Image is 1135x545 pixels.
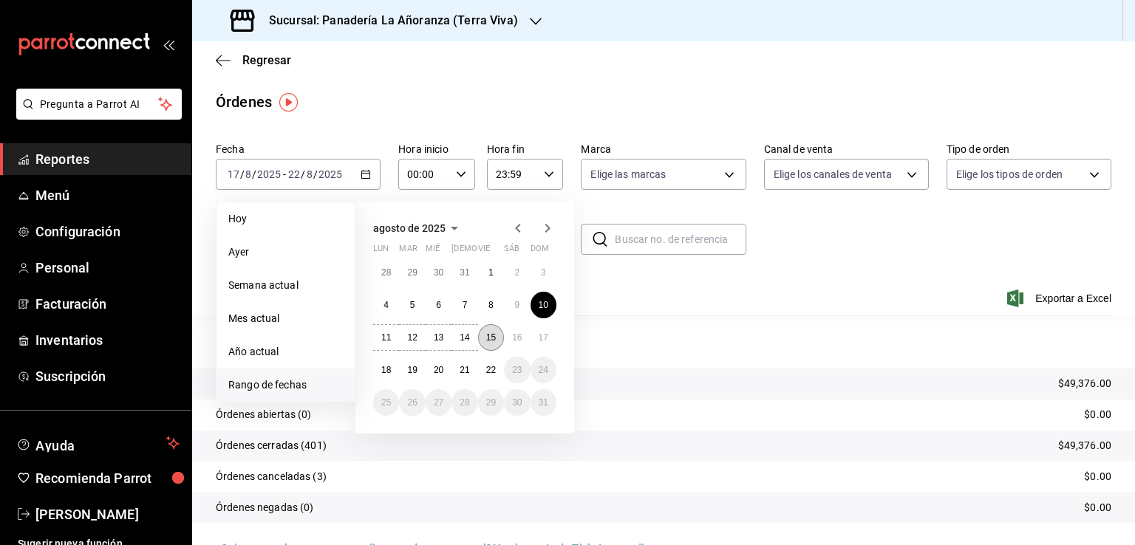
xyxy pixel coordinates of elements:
[40,97,159,112] span: Pregunta a Parrot AI
[35,185,180,205] span: Menú
[531,259,556,286] button: 3 de agosto de 2025
[539,300,548,310] abbr: 10 de agosto de 2025
[373,244,389,259] abbr: lunes
[35,434,160,452] span: Ayuda
[384,300,389,310] abbr: 4 de agosto de 2025
[399,389,425,416] button: 26 de agosto de 2025
[16,89,182,120] button: Pregunta a Parrot AI
[301,168,305,180] span: /
[947,144,1111,154] label: Tipo de orden
[541,267,546,278] abbr: 3 de agosto de 2025
[460,332,469,343] abbr: 14 de agosto de 2025
[463,300,468,310] abbr: 7 de agosto de 2025
[1058,376,1111,391] p: $49,376.00
[257,12,518,30] h3: Sucursal: Panadería La Añoranza (Terra Viva)
[426,259,451,286] button: 30 de julio de 2025
[306,168,313,180] input: --
[35,258,180,278] span: Personal
[504,389,530,416] button: 30 de agosto de 2025
[245,168,252,180] input: --
[10,107,182,123] a: Pregunta a Parrot AI
[216,469,327,484] p: Órdenes canceladas (3)
[35,222,180,241] span: Configuración
[504,357,530,383] button: 23 de agosto de 2025
[531,244,549,259] abbr: domingo
[381,397,391,408] abbr: 25 de agosto de 2025
[216,91,272,113] div: Órdenes
[514,267,519,278] abbr: 2 de agosto de 2025
[460,397,469,408] abbr: 28 de agosto de 2025
[1084,500,1111,515] p: $0.00
[504,244,519,259] abbr: sábado
[434,332,443,343] abbr: 13 de agosto de 2025
[531,324,556,351] button: 17 de agosto de 2025
[531,357,556,383] button: 24 de agosto de 2025
[228,377,343,393] span: Rango de fechas
[163,38,174,50] button: open_drawer_menu
[436,300,441,310] abbr: 6 de agosto de 2025
[426,389,451,416] button: 27 de agosto de 2025
[486,397,496,408] abbr: 29 de agosto de 2025
[460,365,469,375] abbr: 21 de agosto de 2025
[216,333,1111,351] p: Resumen
[407,332,417,343] abbr: 12 de agosto de 2025
[228,278,343,293] span: Semana actual
[35,330,180,350] span: Inventarios
[399,259,425,286] button: 29 de julio de 2025
[216,53,291,67] button: Regresar
[539,332,548,343] abbr: 17 de agosto de 2025
[242,53,291,67] span: Regresar
[478,357,504,383] button: 22 de agosto de 2025
[531,389,556,416] button: 31 de agosto de 2025
[35,468,180,488] span: Recomienda Parrot
[531,292,556,318] button: 10 de agosto de 2025
[283,168,286,180] span: -
[216,407,312,422] p: Órdenes abiertas (0)
[279,93,298,112] img: Tooltip marker
[478,259,504,286] button: 1 de agosto de 2025
[581,144,746,154] label: Marca
[399,292,425,318] button: 5 de agosto de 2025
[35,504,180,524] span: [PERSON_NAME]
[539,365,548,375] abbr: 24 de agosto de 2025
[216,144,381,154] label: Fecha
[426,324,451,351] button: 13 de agosto de 2025
[478,292,504,318] button: 8 de agosto de 2025
[399,244,417,259] abbr: martes
[956,167,1063,182] span: Elige los tipos de orden
[373,259,399,286] button: 28 de julio de 2025
[1058,438,1111,453] p: $49,376.00
[252,168,256,180] span: /
[410,300,415,310] abbr: 5 de agosto de 2025
[451,389,477,416] button: 28 de agosto de 2025
[216,500,314,515] p: Órdenes negadas (0)
[488,267,494,278] abbr: 1 de agosto de 2025
[35,294,180,314] span: Facturación
[1084,407,1111,422] p: $0.00
[451,292,477,318] button: 7 de agosto de 2025
[216,438,327,453] p: Órdenes cerradas (401)
[1010,289,1111,307] button: Exportar a Excel
[228,311,343,326] span: Mes actual
[381,365,391,375] abbr: 18 de agosto de 2025
[451,324,477,351] button: 14 de agosto de 2025
[373,324,399,351] button: 11 de agosto de 2025
[373,222,446,234] span: agosto de 2025
[373,389,399,416] button: 25 de agosto de 2025
[451,259,477,286] button: 31 de julio de 2025
[426,244,440,259] abbr: miércoles
[407,365,417,375] abbr: 19 de agosto de 2025
[451,244,539,259] abbr: jueves
[512,365,522,375] abbr: 23 de agosto de 2025
[764,144,929,154] label: Canal de venta
[35,366,180,386] span: Suscripción
[228,211,343,227] span: Hoy
[287,168,301,180] input: --
[227,168,240,180] input: --
[514,300,519,310] abbr: 9 de agosto de 2025
[590,167,666,182] span: Elige las marcas
[486,365,496,375] abbr: 22 de agosto de 2025
[1084,469,1111,484] p: $0.00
